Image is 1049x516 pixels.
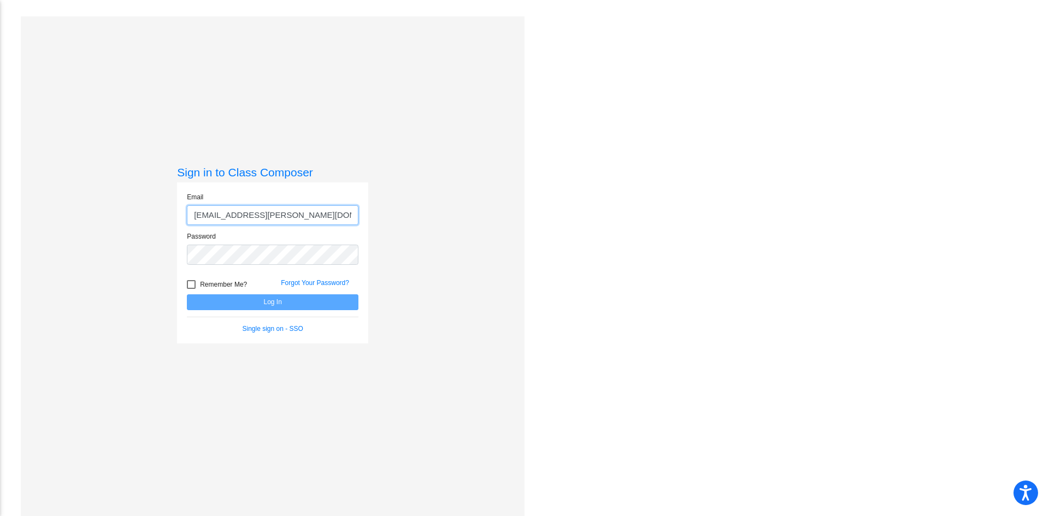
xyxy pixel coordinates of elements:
[177,165,368,179] h3: Sign in to Class Composer
[281,279,349,287] a: Forgot Your Password?
[187,294,358,310] button: Log In
[187,192,203,202] label: Email
[187,232,216,241] label: Password
[243,325,303,333] a: Single sign on - SSO
[200,278,247,291] span: Remember Me?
